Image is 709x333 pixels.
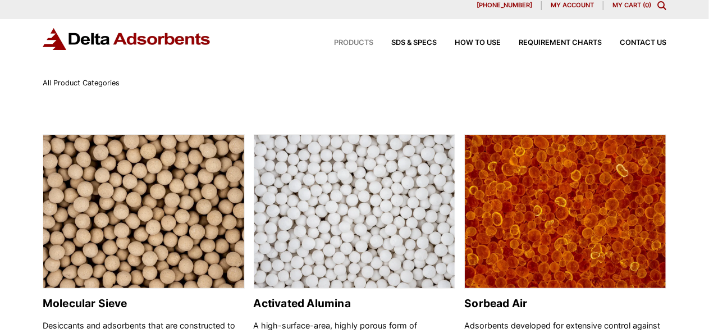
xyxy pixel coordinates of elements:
[645,1,649,9] span: 0
[455,39,501,47] span: How to Use
[391,39,437,47] span: SDS & SPECS
[602,39,666,47] a: Contact Us
[477,2,532,8] span: [PHONE_NUMBER]
[254,135,455,289] img: Activated Alumina
[464,297,666,310] h2: Sorbead Air
[373,39,437,47] a: SDS & SPECS
[519,39,602,47] span: Requirement Charts
[612,1,651,9] a: My Cart (0)
[316,39,373,47] a: Products
[43,135,244,289] img: Molecular Sieve
[620,39,666,47] span: Contact Us
[501,39,602,47] a: Requirement Charts
[334,39,373,47] span: Products
[254,297,456,310] h2: Activated Alumina
[43,79,120,87] span: All Product Categories
[465,135,666,289] img: Sorbead Air
[437,39,501,47] a: How to Use
[657,1,666,10] div: Toggle Modal Content
[551,2,594,8] span: My account
[43,297,245,310] h2: Molecular Sieve
[468,1,542,10] a: [PHONE_NUMBER]
[43,28,211,50] img: Delta Adsorbents
[542,1,603,10] a: My account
